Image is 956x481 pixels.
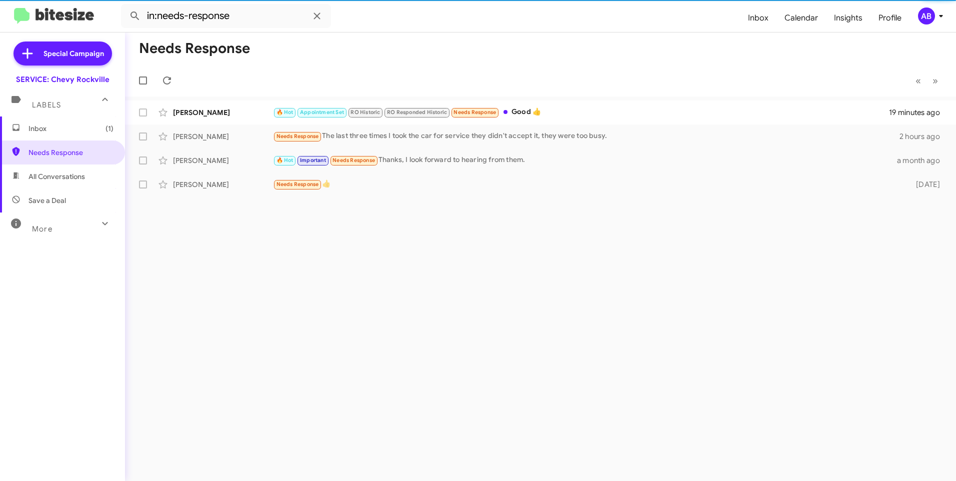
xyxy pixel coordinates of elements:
span: All Conversations [28,171,85,181]
span: 🔥 Hot [276,157,293,163]
span: » [932,74,938,87]
button: AB [909,7,945,24]
div: AB [918,7,935,24]
h1: Needs Response [139,40,250,56]
a: Inbox [740,3,776,32]
span: Inbox [28,123,113,133]
div: [PERSON_NAME] [173,131,273,141]
span: Needs Response [332,157,375,163]
a: Profile [870,3,909,32]
span: Needs Response [276,181,319,187]
div: [PERSON_NAME] [173,155,273,165]
span: 🔥 Hot [276,109,293,115]
div: SERVICE: Chevy Rockville [16,74,109,84]
div: [PERSON_NAME] [173,179,273,189]
div: a month ago [897,155,948,165]
button: Previous [909,70,927,91]
nav: Page navigation example [910,70,944,91]
span: Needs Response [276,133,319,139]
span: Needs Response [28,147,113,157]
div: Thanks, I look forward to hearing from them. [273,154,897,166]
span: (1) [105,123,113,133]
span: Special Campaign [43,48,104,58]
span: Labels [32,100,61,109]
span: RO Historic [350,109,380,115]
div: 👍 [273,178,900,190]
div: 2 hours ago [899,131,948,141]
a: Calendar [776,3,826,32]
a: Insights [826,3,870,32]
span: Appointment Set [300,109,344,115]
span: Important [300,157,326,163]
span: RO Responded Historic [387,109,447,115]
a: Special Campaign [13,41,112,65]
span: Save a Deal [28,195,66,205]
div: 19 minutes ago [889,107,948,117]
div: Good 👍 [273,106,889,118]
span: More [32,224,52,233]
input: Search [121,4,331,28]
div: [DATE] [900,179,948,189]
button: Next [926,70,944,91]
div: The last three times I took the car for service they didn't accept it, they were too busy. [273,130,899,142]
span: Needs Response [453,109,496,115]
div: [PERSON_NAME] [173,107,273,117]
span: « [915,74,921,87]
